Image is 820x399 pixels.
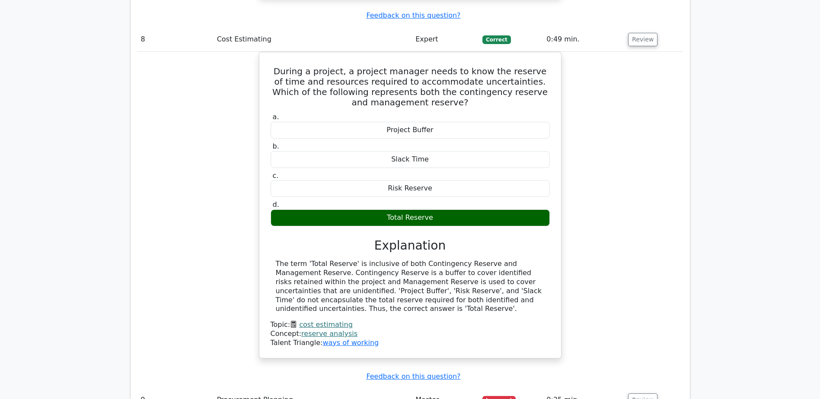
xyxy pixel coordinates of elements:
[271,180,550,197] div: Risk Reserve
[214,27,412,52] td: Cost Estimating
[271,320,550,329] div: Topic:
[276,260,545,313] div: The term 'Total Reserve' is inclusive of both Contingency Reserve and Management Reserve. Conting...
[482,35,511,44] span: Correct
[137,27,214,52] td: 8
[270,66,551,108] h5: During a project, a project manager needs to know the reserve of time and resources required to a...
[271,122,550,139] div: Project Buffer
[628,33,657,46] button: Review
[271,320,550,347] div: Talent Triangle:
[271,329,550,339] div: Concept:
[301,329,357,338] a: reserve analysis
[412,27,479,52] td: Expert
[273,200,279,209] span: d.
[273,142,279,150] span: b.
[299,320,353,329] a: cost estimating
[271,151,550,168] div: Slack Time
[273,113,279,121] span: a.
[366,11,460,19] a: Feedback on this question?
[543,27,625,52] td: 0:49 min.
[273,171,279,180] span: c.
[271,209,550,226] div: Total Reserve
[276,238,545,253] h3: Explanation
[366,372,460,380] a: Feedback on this question?
[322,339,379,347] a: ways of working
